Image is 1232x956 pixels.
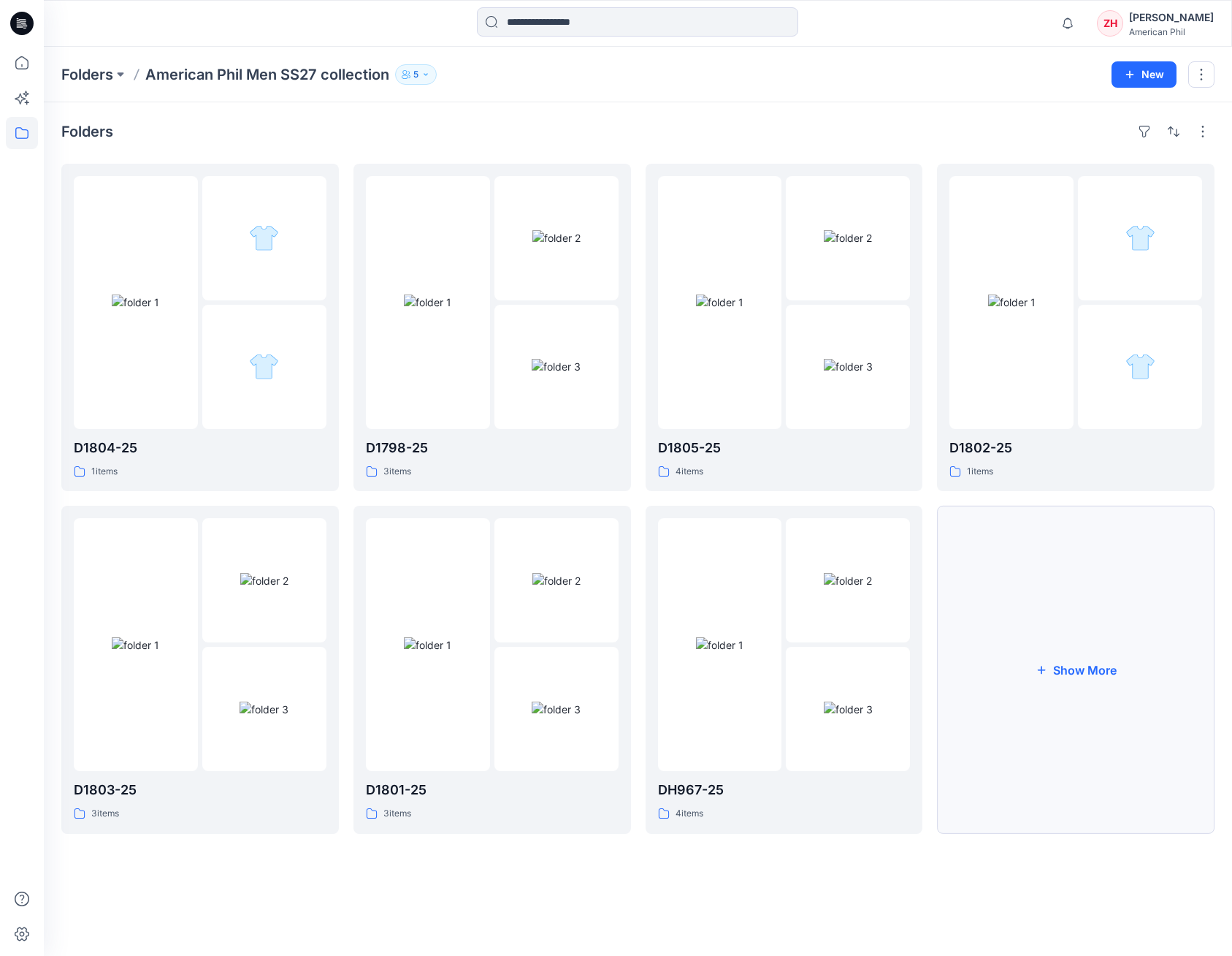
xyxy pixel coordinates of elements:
[988,295,1036,310] img: folder 1
[145,64,389,85] p: American Phil Men SS27 collection
[696,637,743,653] img: folder 1
[696,295,743,310] img: folder 1
[1129,9,1214,26] div: [PERSON_NAME]
[1112,61,1176,88] button: New
[413,67,418,83] p: 5
[91,464,118,479] p: 1 items
[74,780,326,800] p: D1803-25
[937,506,1214,833] button: Show More
[532,230,581,246] img: folder 2
[967,464,993,479] p: 1 items
[240,573,288,588] img: folder 2
[91,806,119,822] p: 3 items
[937,164,1214,491] a: folder 1folder 2folder 3D1802-251items
[646,506,923,833] a: folder 1folder 2folder 3DH967-254items
[532,573,581,588] img: folder 2
[1125,352,1155,382] img: folder 3
[383,464,411,479] p: 3 items
[112,295,159,310] img: folder 1
[1097,10,1123,37] div: ZH
[1125,223,1155,253] img: folder 2
[824,573,872,588] img: folder 2
[824,702,873,717] img: folder 3
[395,64,437,85] button: 5
[112,637,159,653] img: folder 1
[353,164,631,491] a: folder 1folder 2folder 3D1798-253items
[532,702,581,717] img: folder 3
[366,780,619,800] p: D1801-25
[404,637,451,653] img: folder 1
[249,352,279,382] img: folder 3
[61,123,113,140] h4: Folders
[383,806,411,822] p: 3 items
[824,230,872,246] img: folder 2
[404,295,451,310] img: folder 1
[532,359,581,374] img: folder 3
[353,506,631,833] a: folder 1folder 2folder 3D1801-253items
[366,438,619,458] p: D1798-25
[240,702,288,717] img: folder 3
[676,464,703,479] p: 4 items
[61,64,113,85] a: Folders
[74,438,326,458] p: D1804-25
[658,780,911,800] p: DH967-25
[658,438,911,458] p: D1805-25
[646,164,923,491] a: folder 1folder 2folder 3D1805-254items
[949,438,1202,458] p: D1802-25
[1129,26,1214,37] div: American Phil
[249,223,279,253] img: folder 2
[61,164,339,491] a: folder 1folder 2folder 3D1804-251items
[676,806,703,822] p: 4 items
[824,359,873,374] img: folder 3
[61,506,339,833] a: folder 1folder 2folder 3D1803-253items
